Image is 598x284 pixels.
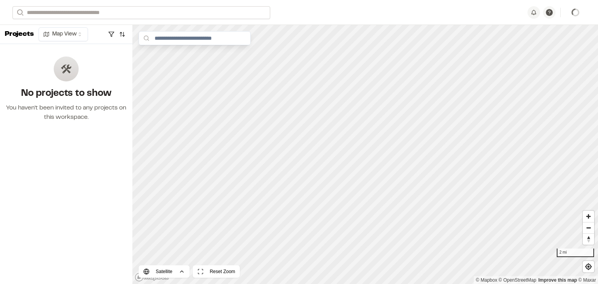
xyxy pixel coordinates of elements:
button: Zoom out [583,222,594,233]
a: Mapbox [476,277,497,283]
a: Mapbox logo [135,273,169,282]
div: You haven't been invited to any projects on this workspace. [6,103,126,122]
div: 2 mi [557,249,594,257]
p: Projects [5,29,34,40]
a: Map feedback [538,277,577,283]
button: Find my location [583,261,594,272]
canvas: Map [132,25,598,284]
button: Satellite [139,265,190,278]
button: Search [12,6,26,19]
h2: No projects to show [6,88,126,100]
button: Reset bearing to north [583,233,594,245]
button: Zoom in [583,211,594,222]
a: Maxar [578,277,596,283]
button: Reset Zoom [193,265,240,278]
a: OpenStreetMap [499,277,536,283]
